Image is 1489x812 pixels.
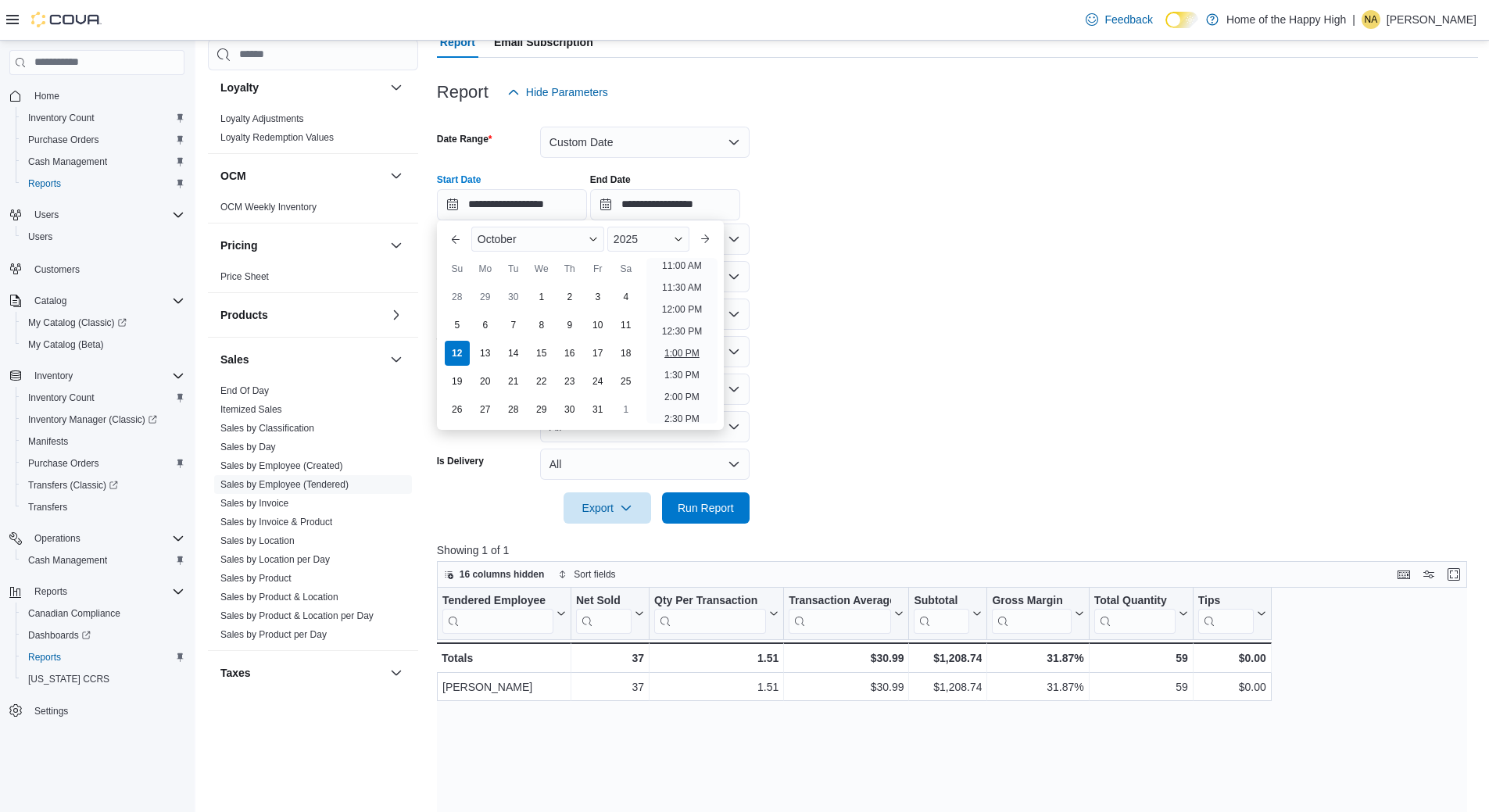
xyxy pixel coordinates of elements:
button: Previous Month [443,227,468,252]
span: Washington CCRS [22,670,184,689]
div: $1,208.74 [914,649,982,667]
a: Transfers (Classic) [16,474,191,496]
a: Cash Management [22,152,113,171]
div: Nikki Abramovic [1362,10,1380,29]
div: Qty Per Transaction [654,594,766,634]
span: Reports [28,582,184,601]
span: Inventory [34,370,73,382]
button: Home [3,84,191,107]
a: Inventory Count [22,109,101,127]
span: Catalog [34,295,66,307]
span: Transfers (Classic) [22,476,184,495]
button: Run Report [662,492,750,524]
a: Canadian Compliance [22,604,127,623]
a: Sales by Invoice & Product [220,517,332,528]
div: Sales [208,381,418,650]
button: Cash Management [16,549,191,571]
span: Email Subscription [494,27,593,58]
li: 1:30 PM [658,366,706,385]
div: day-17 [585,341,610,366]
div: Mo [473,256,498,281]
a: Cash Management [22,551,113,570]
div: day-28 [501,397,526,422]
li: 11:00 AM [656,256,708,275]
button: Manifests [16,431,191,453]
button: Display options [1419,565,1438,584]
div: Fr [585,256,610,281]
label: Is Delivery [437,455,484,467]
div: OCM [208,198,418,223]
span: Sales by Classification [220,422,314,435]
nav: Complex example [9,78,184,763]
span: Users [22,227,184,246]
div: day-6 [473,313,498,338]
a: Feedback [1079,4,1158,35]
div: day-20 [473,369,498,394]
div: 1.51 [654,649,779,667]
button: Pricing [220,238,384,253]
button: Users [16,226,191,248]
span: Users [28,231,52,243]
div: Gross Margin [992,594,1071,609]
label: Start Date [437,173,481,186]
div: day-4 [614,284,639,309]
div: Totals [442,649,566,667]
a: Sales by Location per Day [220,554,330,565]
div: Button. Open the month selector. October is currently selected. [471,227,604,252]
a: Transfers (Classic) [22,476,124,495]
a: Sales by Product & Location per Day [220,610,374,621]
div: day-15 [529,341,554,366]
span: Purchase Orders [28,134,99,146]
button: Inventory Count [16,387,191,409]
div: Sa [614,256,639,281]
div: day-18 [614,341,639,366]
button: Qty Per Transaction [654,594,779,634]
button: Total Quantity [1093,594,1187,634]
div: 1.51 [654,678,779,696]
button: Open list of options [728,308,740,320]
button: Products [220,307,384,323]
a: Loyalty Adjustments [220,113,304,124]
span: Transfers [22,498,184,517]
span: Sales by Product & Location per Day [220,610,374,622]
span: My Catalog (Classic) [22,313,184,332]
span: 16 columns hidden [460,568,545,581]
div: $0.00 [1198,649,1266,667]
div: Gross Margin [992,594,1071,634]
a: Sales by Product per Day [220,629,327,640]
span: Itemized Sales [220,403,282,416]
button: Open list of options [728,233,740,245]
span: October [478,233,517,245]
a: Itemized Sales [220,404,282,415]
h3: Taxes [220,665,251,681]
button: Subtotal [914,594,982,634]
h3: Products [220,307,268,323]
div: day-5 [445,313,470,338]
button: Transfers [16,496,191,518]
button: Purchase Orders [16,129,191,151]
span: Sales by Invoice & Product [220,516,332,528]
span: Dashboards [22,626,184,645]
span: Canadian Compliance [28,607,120,620]
span: Inventory Manager (Classic) [22,410,184,429]
span: Dashboards [28,629,91,642]
div: Su [445,256,470,281]
div: 31.87% [992,678,1083,696]
span: Sales by Employee (Created) [220,460,343,472]
a: Purchase Orders [22,131,106,149]
a: Price Sheet [220,271,269,282]
p: Home of the Happy High [1226,10,1346,29]
span: Settings [28,701,184,721]
h3: Pricing [220,238,257,253]
button: Custom Date [540,127,750,158]
div: day-25 [614,369,639,394]
div: Net Sold [576,594,632,609]
li: 12:00 PM [656,300,708,319]
span: Settings [34,705,68,717]
div: 31.87% [992,649,1083,667]
button: [US_STATE] CCRS [16,668,191,690]
span: Reports [28,177,61,190]
a: Dashboards [16,624,191,646]
div: day-16 [557,341,582,366]
div: Transaction Average [789,594,891,609]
